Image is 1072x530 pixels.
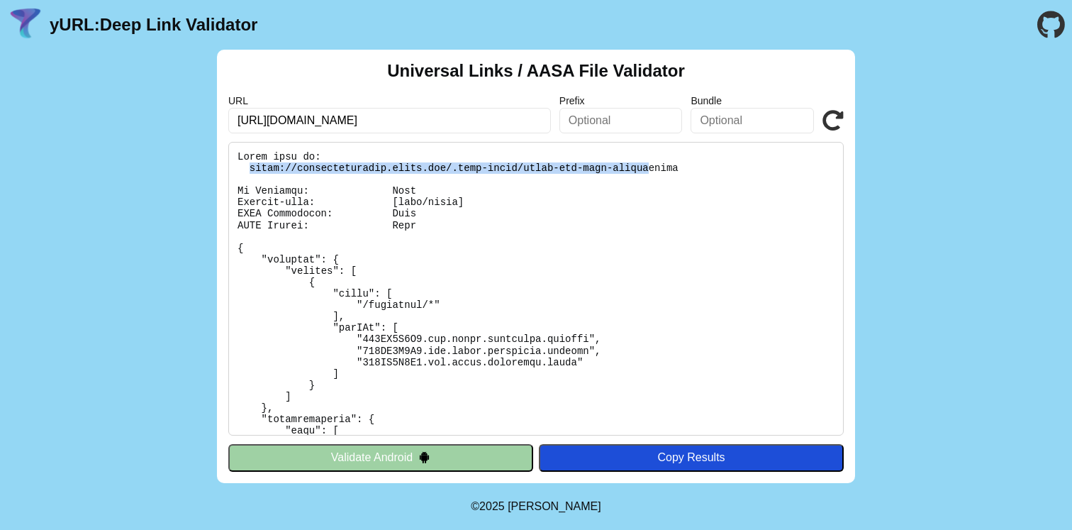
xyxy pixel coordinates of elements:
[691,108,814,133] input: Optional
[471,483,601,530] footer: ©
[418,451,430,463] img: droidIcon.svg
[228,444,533,471] button: Validate Android
[539,444,844,471] button: Copy Results
[546,451,837,464] div: Copy Results
[228,95,551,106] label: URL
[387,61,685,81] h2: Universal Links / AASA File Validator
[7,6,44,43] img: yURL Logo
[479,500,505,512] span: 2025
[508,500,601,512] a: Michael Ibragimchayev's Personal Site
[228,142,844,436] pre: Lorem ipsu do: sitam://consecteturadip.elits.doe/.temp-incid/utlab-etd-magn-aliquaenima Mi Veniam...
[559,108,683,133] input: Optional
[559,95,683,106] label: Prefix
[50,15,257,35] a: yURL:Deep Link Validator
[691,95,814,106] label: Bundle
[228,108,551,133] input: Required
